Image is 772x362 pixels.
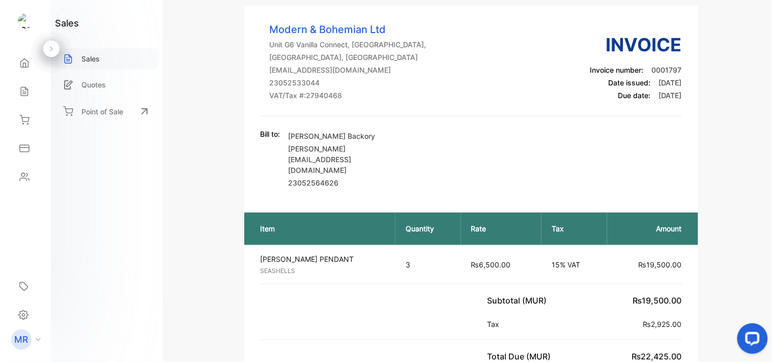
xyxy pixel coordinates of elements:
[81,53,100,64] p: Sales
[552,259,597,270] p: 15% VAT
[270,77,426,88] p: 23052533044
[406,259,451,270] p: 3
[270,90,426,101] p: VAT/Tax #: 27940468
[632,351,682,361] span: ₨22,425.00
[270,39,426,50] p: Unit G6 Vanilla Connect, [GEOGRAPHIC_DATA],
[270,65,426,75] p: [EMAIL_ADDRESS][DOMAIN_NAME]
[471,223,531,234] p: Rate
[261,223,385,234] p: Item
[55,100,159,123] a: Point of Sale
[289,131,406,141] p: [PERSON_NAME] Backory
[81,79,106,90] p: Quotes
[590,66,644,74] span: Invoice number:
[270,52,426,63] p: [GEOGRAPHIC_DATA], [GEOGRAPHIC_DATA]
[617,223,682,234] p: Amount
[471,260,511,269] span: ₨6,500.00
[618,91,651,100] span: Due date:
[55,74,159,95] a: Quotes
[590,31,682,58] h3: Invoice
[55,16,79,30] h1: sales
[552,223,597,234] p: Tax
[643,320,682,328] span: ₨2,925.00
[488,294,551,307] p: Subtotal (MUR)
[55,48,159,69] a: Sales
[261,254,387,264] p: [PERSON_NAME] PENDANT
[81,106,123,117] p: Point of Sale
[659,78,682,87] span: [DATE]
[652,66,682,74] span: 0001797
[261,266,387,276] p: SEASHELLS
[633,295,682,306] span: ₨19,500.00
[289,177,406,188] p: 23052564626
[261,129,280,139] p: Bill to:
[15,333,28,346] p: MR
[406,223,451,234] p: Quantity
[289,143,406,175] p: [PERSON_NAME][EMAIL_ADDRESS][DOMAIN_NAME]
[609,78,651,87] span: Date issued:
[659,91,682,100] span: [DATE]
[270,22,426,37] p: Modern & Bohemian Ltd
[639,260,682,269] span: ₨19,500.00
[729,319,772,362] iframe: LiveChat chat widget
[488,319,504,329] p: Tax
[18,13,33,28] img: logo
